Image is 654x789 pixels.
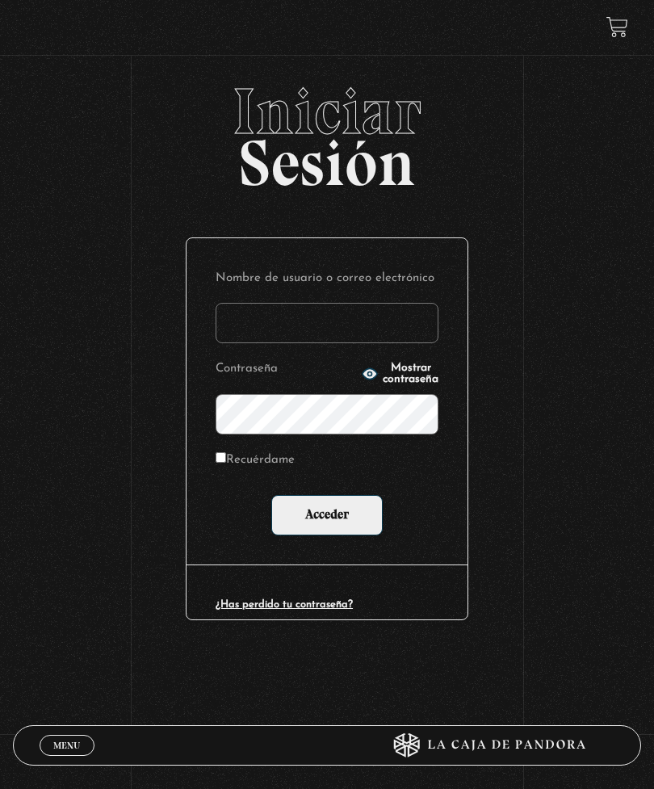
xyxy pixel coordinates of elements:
[383,363,438,385] span: Mostrar contraseña
[606,16,628,38] a: View your shopping cart
[271,495,383,535] input: Acceder
[216,358,357,381] label: Contraseña
[216,599,353,610] a: ¿Has perdido tu contraseña?
[216,452,226,463] input: Recuérdame
[13,79,641,144] span: Iniciar
[216,449,295,472] label: Recuérdame
[53,741,80,750] span: Menu
[362,363,438,385] button: Mostrar contraseña
[13,79,641,183] h2: Sesión
[216,267,438,291] label: Nombre de usuario o correo electrónico
[48,754,86,766] span: Cerrar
